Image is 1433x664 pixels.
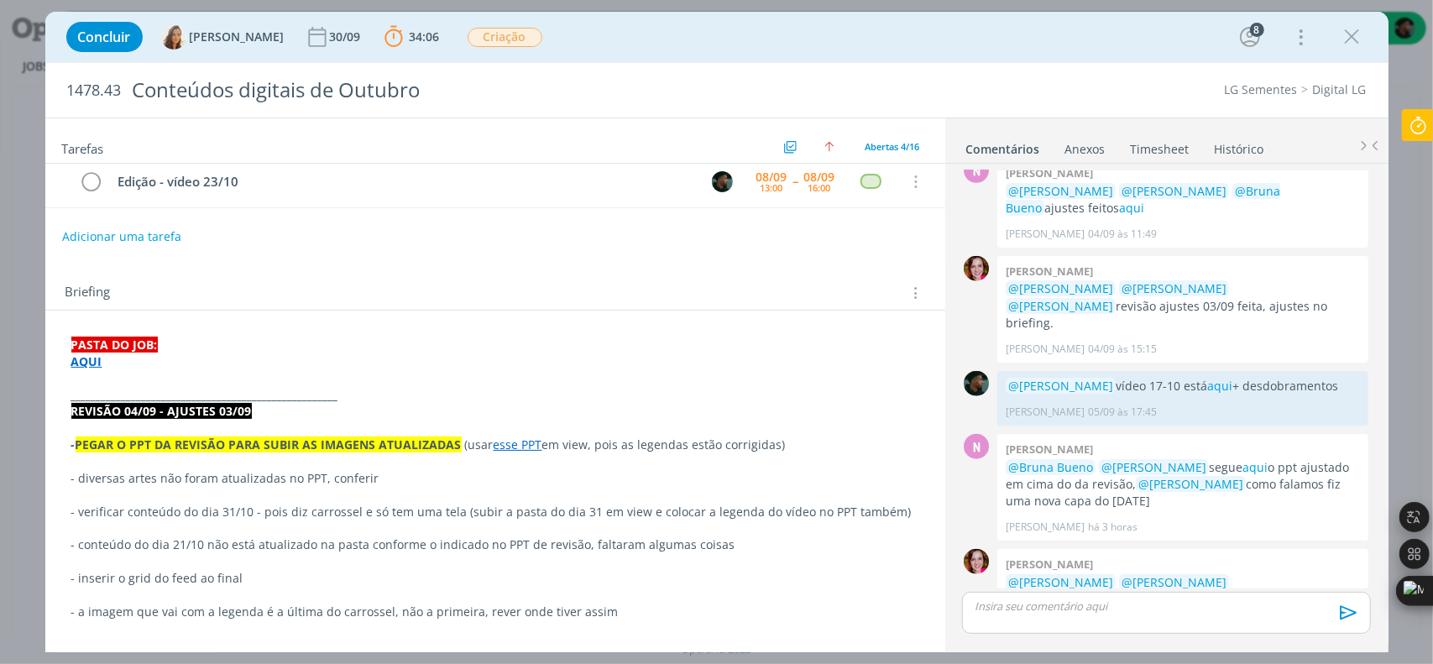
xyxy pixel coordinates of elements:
[1065,141,1106,158] div: Anexos
[1006,183,1280,216] span: @Bruna Bueno
[65,282,111,304] span: Briefing
[964,549,989,574] img: B
[1006,557,1093,572] b: [PERSON_NAME]
[793,175,798,187] span: --
[111,171,697,192] div: Edição - vídeo 23/10
[71,437,76,452] strong: -
[61,222,182,252] button: Adicionar uma tarefa
[866,140,920,153] span: Abertas 4/16
[1008,298,1113,314] span: @[PERSON_NAME]
[468,28,542,47] span: Criação
[66,22,143,52] button: Concluir
[1006,183,1360,217] p: ajustes feitos
[1006,520,1085,535] p: [PERSON_NAME]
[1225,81,1298,97] a: LG Sementes
[1088,227,1157,242] span: 04/09 às 11:49
[494,437,542,452] a: esse PPT
[712,171,733,192] img: K
[824,142,834,152] img: arrow-up.svg
[964,371,989,396] img: K
[1088,520,1138,535] span: há 3 horas
[62,137,104,157] span: Tarefas
[71,536,919,553] p: - conteúdo do dia 21/10 não está atualizado na pasta conforme o indicado no PPT de revisão, falta...
[1008,459,1093,475] span: @Bruna Bueno
[71,337,158,353] strong: PASTA DO JOB:
[1313,81,1367,97] a: Digital LG
[161,24,186,50] img: V
[965,133,1041,158] a: Comentários
[1008,280,1113,296] span: @[PERSON_NAME]
[76,437,462,452] strong: PEGAR O PPT DA REVISÃO PARA SUBIR AS IMAGENS ATUALIZADAS
[1006,342,1085,357] p: [PERSON_NAME]
[410,29,440,44] span: 34:06
[964,256,989,281] img: B
[71,504,919,520] p: - verificar conteúdo do dia 31/10 - pois diz carrossel e só tem uma tela (subir a pasta do dia 31...
[71,353,102,369] a: AQUI
[1006,280,1360,332] p: revisão ajustes 03/09 feita, ajustes no briefing.
[1006,264,1093,279] b: [PERSON_NAME]
[1006,442,1093,457] b: [PERSON_NAME]
[761,183,783,192] div: 13:00
[78,30,131,44] span: Concluir
[1006,378,1360,395] p: vídeo 17-10 está + desdobramentos
[1119,200,1144,216] a: aqui
[756,171,787,183] div: 08/09
[467,27,543,48] button: Criação
[964,434,989,459] div: N
[1006,165,1093,180] b: [PERSON_NAME]
[1101,459,1206,475] span: @[PERSON_NAME]
[1006,459,1360,510] p: segue o ppt ajustado em cima do da revisão, como falamos fiz uma nova capa do [DATE]
[1008,183,1113,199] span: @[PERSON_NAME]
[330,31,364,43] div: 30/09
[380,24,444,50] button: 34:06
[964,158,989,183] div: N
[1242,459,1268,475] a: aqui
[1250,23,1264,37] div: 8
[71,403,252,419] strong: REVISÃO 04/09 - AJUSTES 03/09
[1008,378,1113,394] span: @[PERSON_NAME]
[1006,574,1360,643] p: ajustes 04/09 realizados, materiais ok na pasta . fica faltando a revisão dos vídeos dos dias
[161,24,285,50] button: V[PERSON_NAME]
[190,31,285,43] span: [PERSON_NAME]
[71,470,919,487] p: - diversas artes não foram atualizadas no PPT, conferir
[1237,24,1263,50] button: 8
[45,12,1389,652] div: dialog
[1088,405,1157,420] span: 05/09 às 17:45
[1006,227,1085,242] p: [PERSON_NAME]
[1008,574,1113,590] span: @[PERSON_NAME]
[71,570,919,587] p: - inserir o grid do feed ao final
[1122,183,1226,199] span: @[PERSON_NAME]
[1207,378,1232,394] a: aqui
[1122,574,1226,590] span: @[PERSON_NAME]
[1214,133,1265,158] a: Histórico
[71,637,338,653] strong: _____________________________________________________
[67,81,122,100] span: 1478.43
[1088,342,1157,357] span: 04/09 às 15:15
[804,171,835,183] div: 08/09
[71,437,919,453] p: (usar em view, pois as legendas estão corrigidas)
[125,70,818,111] div: Conteúdos digitais de Outubro
[1130,133,1190,158] a: Timesheet
[1006,405,1085,420] p: [PERSON_NAME]
[1138,476,1243,492] span: @[PERSON_NAME]
[808,183,831,192] div: 16:00
[710,169,735,194] button: K
[71,604,919,620] p: - a imagem que vai com a legenda é a última do carrossel, não a primeira, rever onde tiver assim
[1122,280,1226,296] span: @[PERSON_NAME]
[71,387,338,403] strong: _____________________________________________________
